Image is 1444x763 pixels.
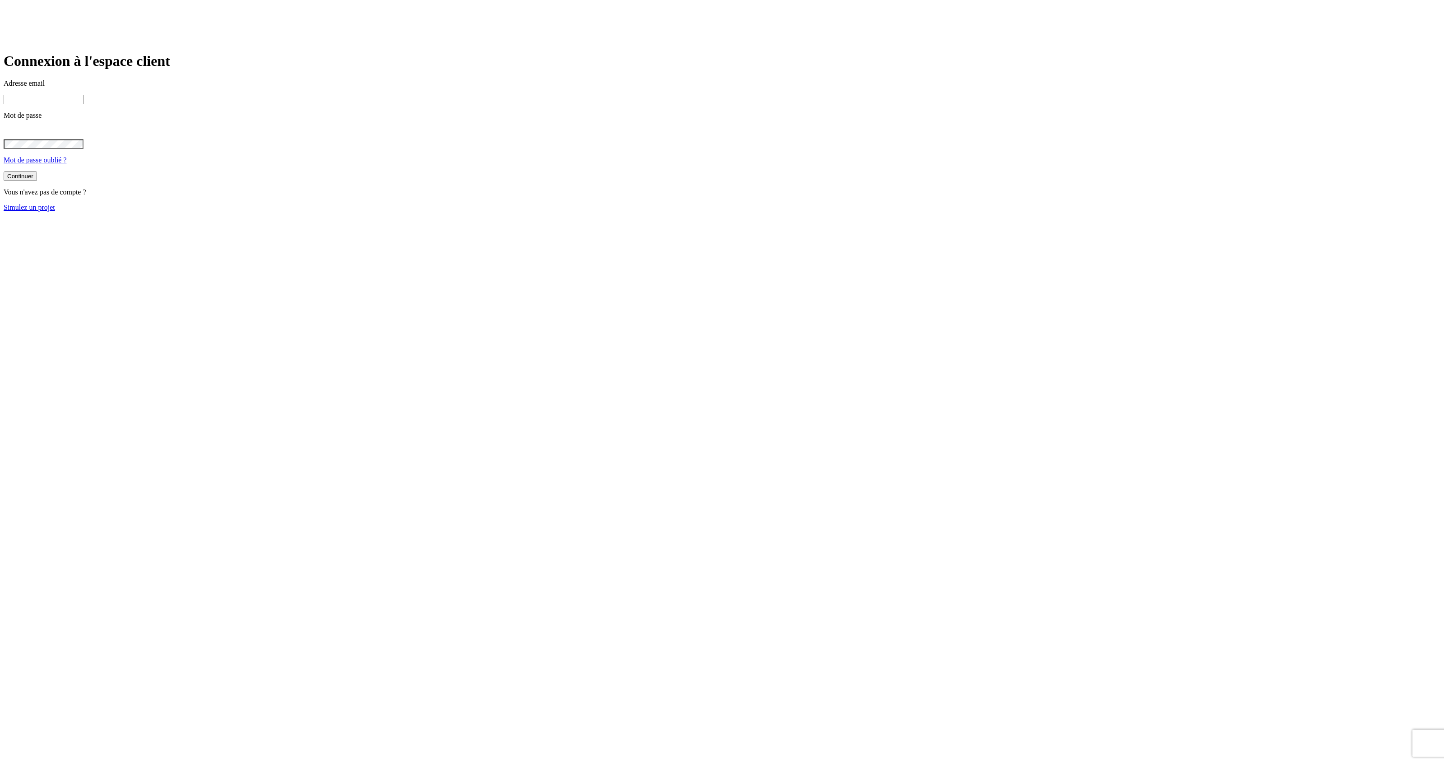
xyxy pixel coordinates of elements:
p: Mot de passe [4,111,1440,120]
p: Vous n'avez pas de compte ? [4,188,1440,196]
h1: Connexion à l'espace client [4,53,1440,69]
div: Continuer [7,173,33,180]
a: Mot de passe oublié ? [4,156,67,164]
a: Simulez un projet [4,203,55,211]
button: Continuer [4,171,37,181]
p: Adresse email [4,79,1440,88]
